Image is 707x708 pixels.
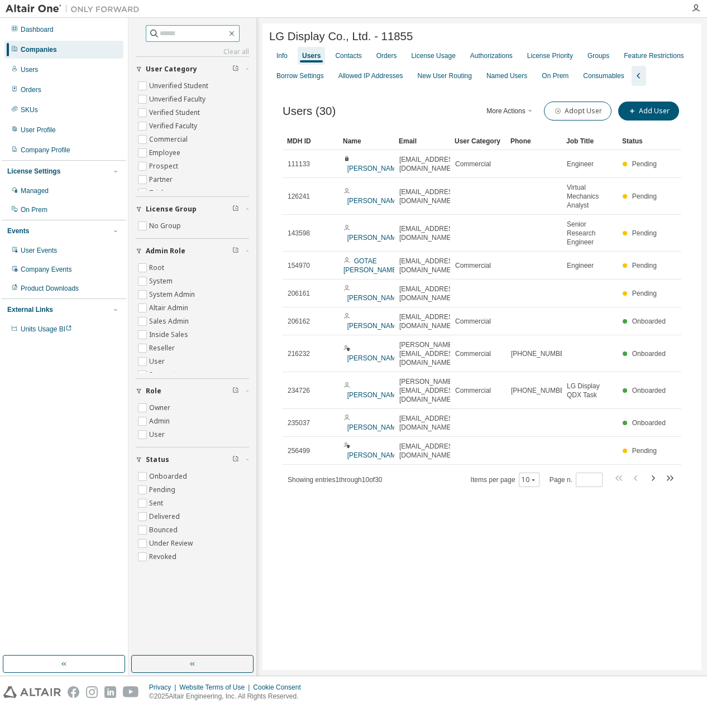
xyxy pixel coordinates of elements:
div: External Links [7,305,53,314]
button: Add User [618,102,679,121]
span: Onboarded [632,317,666,325]
a: [PERSON_NAME] [347,451,403,459]
span: Pending [632,229,657,237]
p: © 2025 Altair Engineering, Inc. All Rights Reserved. [149,692,308,701]
label: Unverified Faculty [149,93,208,106]
label: System [149,274,175,288]
div: Allowed IP Addresses [338,71,403,80]
span: Engineer [567,261,594,270]
span: Virtual Mechanics Analyst [567,183,613,210]
div: Phone [510,132,557,150]
span: Units Usage BI [21,325,72,333]
a: [PERSON_NAME] [347,322,403,330]
div: Feature Restrictions [624,51,684,60]
div: Name [343,132,390,150]
label: No Group [149,219,183,233]
div: Status [622,132,669,150]
span: Clear filter [232,205,239,214]
span: 216232 [288,349,310,358]
div: License Settings [7,167,60,176]
label: Commercial [149,133,190,146]
button: Admin Role [136,239,249,263]
div: User Profile [21,126,56,134]
div: Info [276,51,288,60]
span: Commercial [455,317,491,326]
div: Users [21,65,38,74]
label: Unverified Student [149,79,211,93]
div: On Prem [21,205,47,214]
span: 143598 [288,229,310,238]
span: Items per page [471,473,539,487]
label: Owner [149,401,173,415]
span: Page n. [550,473,603,487]
label: User [149,428,167,441]
span: Clear filter [232,455,239,464]
span: [EMAIL_ADDRESS][DOMAIN_NAME] [399,285,459,302]
div: Events [7,227,29,235]
label: Pending [149,483,178,497]
label: Delivered [149,510,182,523]
div: Company Profile [21,146,70,155]
img: altair_logo.svg [3,686,61,698]
span: [EMAIL_ADDRESS][DOMAIN_NAME] [399,155,459,173]
div: Borrow Settings [276,71,324,80]
div: Orders [376,51,397,60]
a: GOTAE [PERSON_NAME] [343,257,399,274]
div: Companies [21,45,57,54]
label: Partner [149,173,175,186]
label: Sent [149,497,165,510]
span: [EMAIL_ADDRESS][DOMAIN_NAME] [399,414,459,432]
div: Email [399,132,446,150]
div: Users [302,51,321,60]
span: Commercial [455,261,491,270]
span: [EMAIL_ADDRESS][DOMAIN_NAME] [399,187,459,205]
span: 111133 [288,160,310,168]
a: [PERSON_NAME] [347,294,403,302]
div: Dashboard [21,25,54,34]
span: Pending [632,160,657,168]
a: [PERSON_NAME] [347,391,403,399]
div: Named Users [486,71,527,80]
label: Prospect [149,160,180,173]
label: Root [149,261,166,274]
label: Reseller [149,341,177,355]
span: 126241 [288,192,310,201]
label: Support [149,368,178,382]
label: Verified Student [149,106,202,119]
div: Orders [21,85,41,94]
span: [EMAIL_ADDRESS][DOMAIN_NAME] [399,312,459,330]
div: Privacy [149,683,179,692]
span: Pending [632,447,657,455]
a: [PERSON_NAME] [347,234,403,242]
label: Sales Admin [149,315,191,328]
div: License Usage [411,51,455,60]
label: Admin [149,415,172,428]
span: Commercial [455,160,491,168]
span: Clear filter [232,387,239,396]
span: Clear filter [232,65,239,74]
span: [PHONE_NUMBER] [511,349,571,358]
label: Altair Admin [149,301,190,315]
label: Inside Sales [149,328,190,341]
span: Status [146,455,169,464]
button: License Group [136,197,249,221]
span: Clear filter [232,247,239,256]
span: 206161 [288,289,310,298]
span: Commercial [455,386,491,395]
label: Verified Faculty [149,119,199,133]
span: Engineer [567,160,594,168]
div: Consumables [583,71,624,80]
span: [EMAIL_ADDRESS][DOMAIN_NAME] [399,442,459,460]
span: Onboarded [632,419,666,427]
span: 234726 [288,386,310,395]
div: User Category [455,132,501,150]
div: Contacts [335,51,361,60]
span: Pending [632,192,657,200]
div: Groups [587,51,609,60]
button: User Category [136,57,249,81]
a: [PERSON_NAME] [347,423,403,431]
span: Showing entries 1 through 10 of 30 [288,476,383,484]
span: [PERSON_NAME][EMAIL_ADDRESS][DOMAIN_NAME] [399,377,459,404]
label: Onboarded [149,470,189,483]
label: Bounced [149,523,180,537]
